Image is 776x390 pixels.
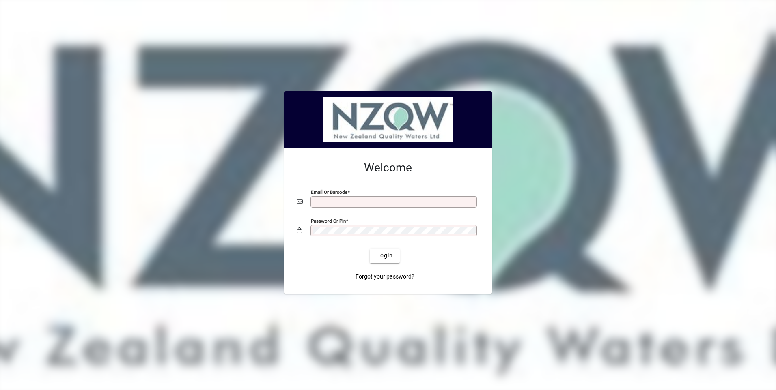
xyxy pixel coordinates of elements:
[356,272,414,281] span: Forgot your password?
[352,270,418,284] a: Forgot your password?
[297,161,479,175] h2: Welcome
[311,189,347,195] mat-label: Email or Barcode
[311,218,346,223] mat-label: Password or Pin
[370,249,399,263] button: Login
[376,251,393,260] span: Login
